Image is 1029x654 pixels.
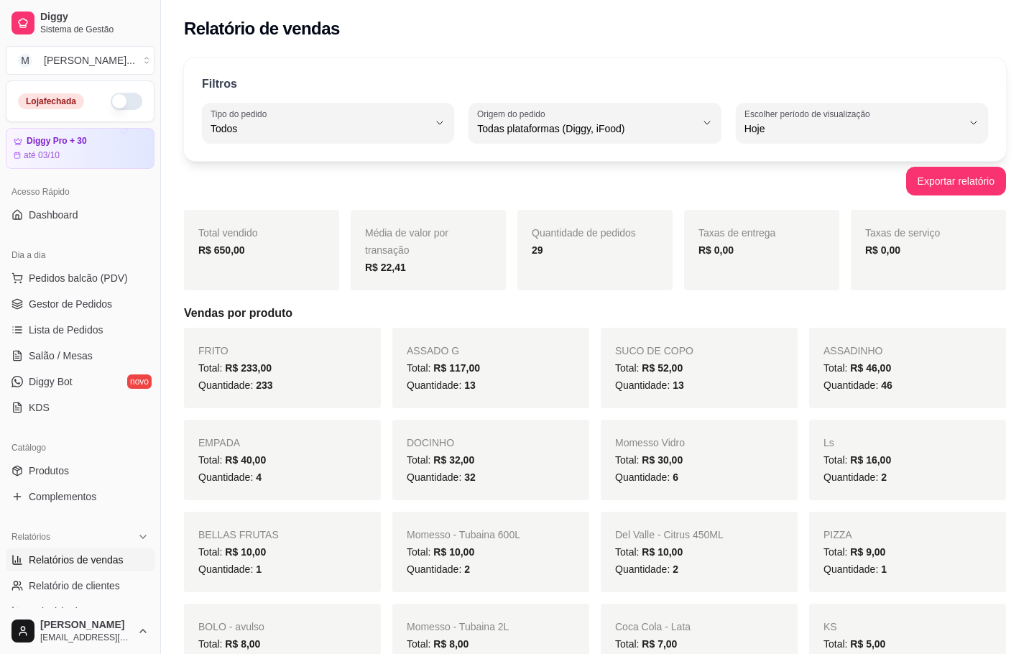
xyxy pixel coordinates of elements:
span: Total: [198,638,260,650]
span: Ls [823,437,834,448]
span: Relatórios de vendas [29,553,124,567]
h5: Vendas por produto [184,305,1006,322]
span: R$ 9,00 [850,546,885,558]
label: Escolher período de visualização [744,108,875,120]
span: Quantidade de pedidos [532,227,636,239]
span: R$ 117,00 [433,362,480,374]
button: Select a team [6,46,154,75]
a: Diggy Pro + 30até 03/10 [6,128,154,169]
span: Momesso - Tubaina 600L [407,529,520,540]
button: [PERSON_NAME][EMAIL_ADDRESS][DOMAIN_NAME] [6,614,154,648]
h2: Relatório de vendas [184,17,340,40]
span: Quantidade: [198,563,262,575]
span: ASSADO G [407,345,459,356]
span: SUCO DE COPO [615,345,693,356]
span: 1 [881,563,887,575]
span: Quantidade: [823,563,887,575]
span: Total: [823,362,891,374]
span: Quantidade: [407,379,476,391]
span: R$ 16,00 [850,454,891,466]
span: R$ 52,00 [642,362,683,374]
span: BOLO - avulso [198,621,264,632]
label: Tipo do pedido [211,108,272,120]
span: 13 [464,379,476,391]
label: Origem do pedido [477,108,550,120]
span: Momesso - Tubaina 2L [407,621,509,632]
span: Diggy Bot [29,374,73,389]
span: Relatório de mesas [29,604,116,619]
span: Complementos [29,489,96,504]
span: BELLAS FRUTAS [198,529,279,540]
span: 13 [673,379,684,391]
button: Escolher período de visualizaçãoHoje [736,103,988,143]
span: 2 [673,563,678,575]
span: Total: [615,362,683,374]
span: R$ 5,00 [850,638,885,650]
span: Total: [615,454,683,466]
span: Pedidos balcão (PDV) [29,271,128,285]
span: Total: [823,638,885,650]
span: R$ 8,00 [225,638,260,650]
article: até 03/10 [24,149,60,161]
a: Complementos [6,485,154,508]
span: Dashboard [29,208,78,222]
a: Relatório de clientes [6,574,154,597]
span: Salão / Mesas [29,349,93,363]
span: Gestor de Pedidos [29,297,112,311]
p: Filtros [202,75,237,93]
div: Loja fechada [18,93,84,109]
span: 32 [464,471,476,483]
span: 1 [256,563,262,575]
a: DiggySistema de Gestão [6,6,154,40]
span: Total: [198,454,266,466]
span: Quantidade: [823,379,892,391]
span: R$ 7,00 [642,638,677,650]
strong: R$ 22,41 [365,262,406,273]
span: R$ 8,00 [433,638,469,650]
span: 4 [256,471,262,483]
span: R$ 32,00 [433,454,474,466]
span: 6 [673,471,678,483]
span: R$ 30,00 [642,454,683,466]
span: Momesso Vidro [615,437,685,448]
span: Relatórios [11,531,50,543]
span: Quantidade: [823,471,887,483]
span: Total vendido [198,227,258,239]
span: Quantidade: [198,379,273,391]
a: Relatório de mesas [6,600,154,623]
span: R$ 46,00 [850,362,891,374]
span: Total: [407,454,474,466]
span: 233 [256,379,272,391]
span: 2 [464,563,470,575]
a: Lista de Pedidos [6,318,154,341]
span: Total: [407,362,480,374]
span: Coca Cola - Lata [615,621,691,632]
span: Quantidade: [615,563,678,575]
a: Diggy Botnovo [6,370,154,393]
strong: 29 [532,244,543,256]
button: Pedidos balcão (PDV) [6,267,154,290]
span: Total: [198,362,272,374]
span: Total: [198,546,266,558]
span: Todas plataformas (Diggy, iFood) [477,121,695,136]
span: Quantidade: [198,471,262,483]
span: Média de valor por transação [365,227,448,256]
button: Tipo do pedidoTodos [202,103,454,143]
span: Quantidade: [407,471,476,483]
div: Catálogo [6,436,154,459]
a: Dashboard [6,203,154,226]
strong: R$ 0,00 [698,244,734,256]
span: Del Valle - Citrus 450ML [615,529,724,540]
span: FRITO [198,345,229,356]
span: ASSADINHO [823,345,882,356]
a: Gestor de Pedidos [6,293,154,316]
span: Sistema de Gestão [40,24,149,35]
span: KS [823,621,837,632]
span: R$ 10,00 [642,546,683,558]
span: Quantidade: [615,471,678,483]
span: 2 [881,471,887,483]
span: Lista de Pedidos [29,323,103,337]
span: [EMAIL_ADDRESS][DOMAIN_NAME] [40,632,131,643]
span: Quantidade: [615,379,684,391]
article: Diggy Pro + 30 [27,136,87,147]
